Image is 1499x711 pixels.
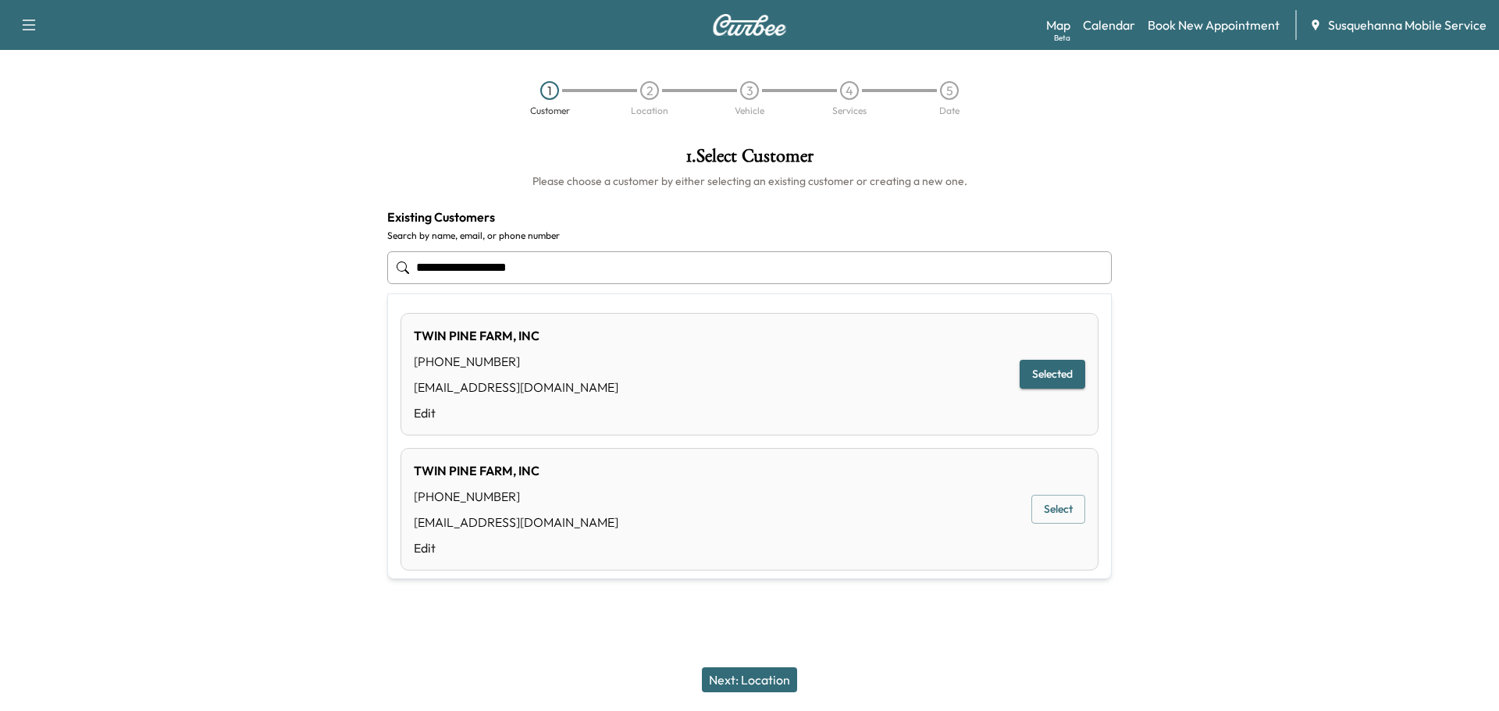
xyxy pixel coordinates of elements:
[631,106,668,116] div: Location
[414,461,618,480] div: TWIN PINE FARM, INC
[1148,16,1280,34] a: Book New Appointment
[540,81,559,100] div: 1
[414,487,618,506] div: [PHONE_NUMBER]
[387,173,1112,189] h6: Please choose a customer by either selecting an existing customer or creating a new one.
[414,326,618,345] div: TWIN PINE FARM, INC
[530,106,570,116] div: Customer
[1031,495,1085,524] button: Select
[1020,360,1085,389] button: Selected
[414,403,618,422] a: Edit
[414,539,618,557] a: Edit
[840,81,859,100] div: 4
[1046,16,1070,34] a: MapBeta
[414,378,618,396] div: [EMAIL_ADDRESS][DOMAIN_NAME]
[414,352,618,371] div: [PHONE_NUMBER]
[939,106,960,116] div: Date
[414,513,618,531] div: [EMAIL_ADDRESS][DOMAIN_NAME]
[387,208,1112,226] h4: Existing Customers
[387,229,1112,242] label: Search by name, email, or phone number
[1328,16,1487,34] span: Susquehanna Mobile Service
[735,106,764,116] div: Vehicle
[640,81,659,100] div: 2
[832,106,867,116] div: Services
[702,667,797,692] button: Next: Location
[740,81,759,100] div: 3
[940,81,959,100] div: 5
[387,147,1112,173] h1: 1 . Select Customer
[1054,32,1070,44] div: Beta
[712,14,787,36] img: Curbee Logo
[1083,16,1135,34] a: Calendar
